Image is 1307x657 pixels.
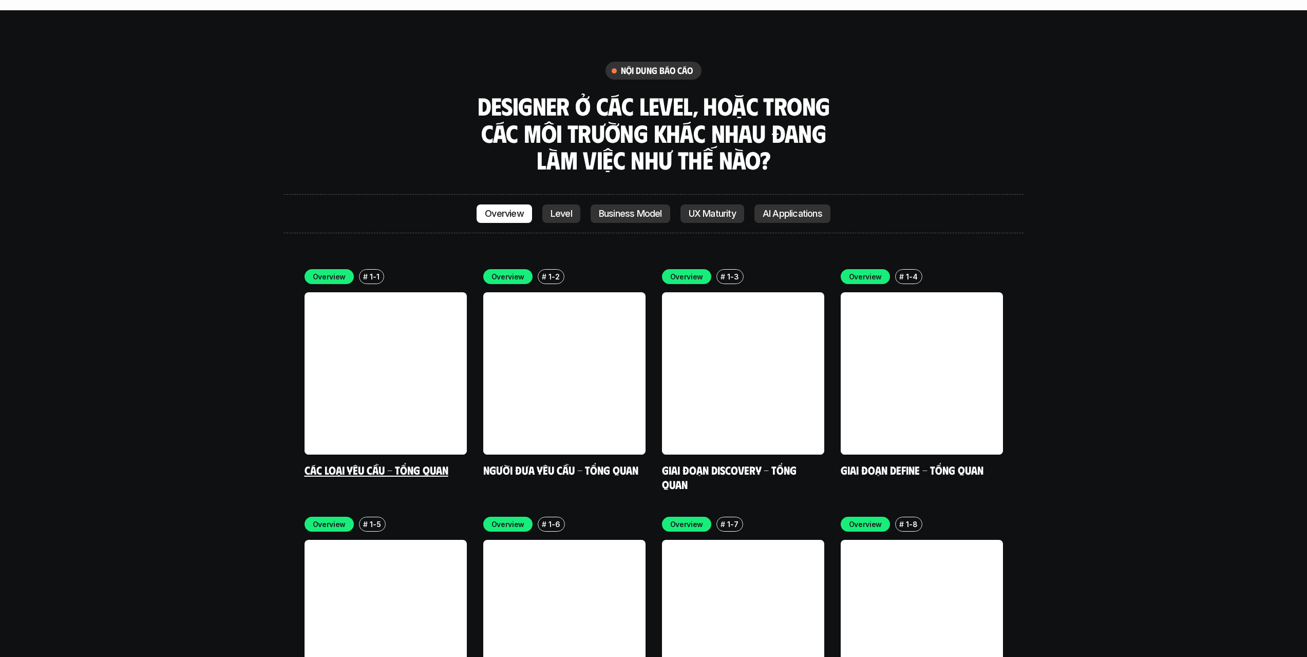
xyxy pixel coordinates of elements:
p: UX Maturity [689,209,736,219]
a: Level [542,204,580,223]
p: 1-3 [727,271,738,282]
h6: # [363,520,368,528]
a: Người đưa yêu cầu - Tổng quan [483,463,638,477]
h6: # [363,273,368,280]
p: 1-8 [906,519,917,530]
p: Level [551,209,572,219]
p: Overview [670,519,704,530]
h3: Designer ở các level, hoặc trong các môi trường khác nhau đang làm việc như thế nào? [474,92,834,174]
p: AI Applications [763,209,822,219]
h6: # [542,520,546,528]
h6: # [721,520,725,528]
a: Overview [477,204,532,223]
a: Các loại yêu cầu - Tổng quan [305,463,448,477]
a: Giai đoạn Discovery - Tổng quan [662,463,799,491]
p: Business Model [599,209,662,219]
p: Overview [313,519,346,530]
p: 1-6 [548,519,560,530]
a: Business Model [591,204,670,223]
p: Overview [849,271,882,282]
h6: nội dung báo cáo [621,65,693,77]
a: UX Maturity [680,204,744,223]
p: Overview [485,209,524,219]
a: Giai đoạn Define - Tổng quan [841,463,983,477]
p: Overview [313,271,346,282]
p: 1-1 [370,271,379,282]
p: 1-2 [548,271,559,282]
p: Overview [491,271,525,282]
p: 1-7 [727,519,738,530]
p: Overview [670,271,704,282]
h6: # [899,520,904,528]
a: AI Applications [754,204,830,223]
p: Overview [491,519,525,530]
h6: # [721,273,725,280]
p: Overview [849,519,882,530]
h6: # [899,273,904,280]
p: 1-4 [906,271,917,282]
h6: # [542,273,546,280]
p: 1-5 [370,519,381,530]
